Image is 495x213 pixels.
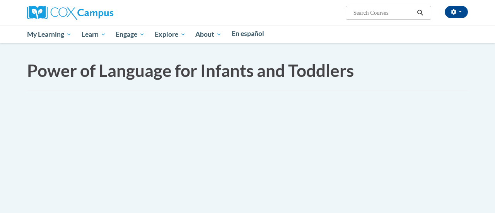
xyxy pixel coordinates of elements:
[27,60,354,80] span: Power of Language for Infants and Toddlers
[111,26,150,43] a: Engage
[445,6,468,18] button: Account Settings
[150,26,191,43] a: Explore
[232,29,264,37] span: En español
[27,30,72,39] span: My Learning
[155,30,186,39] span: Explore
[21,26,474,43] div: Main menu
[82,30,106,39] span: Learn
[77,26,111,43] a: Learn
[415,8,426,17] button: Search
[353,8,415,17] input: Search Courses
[195,30,222,39] span: About
[27,6,113,20] img: Cox Campus
[417,10,424,16] i: 
[27,9,113,15] a: Cox Campus
[22,26,77,43] a: My Learning
[116,30,145,39] span: Engage
[227,26,269,42] a: En español
[191,26,227,43] a: About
